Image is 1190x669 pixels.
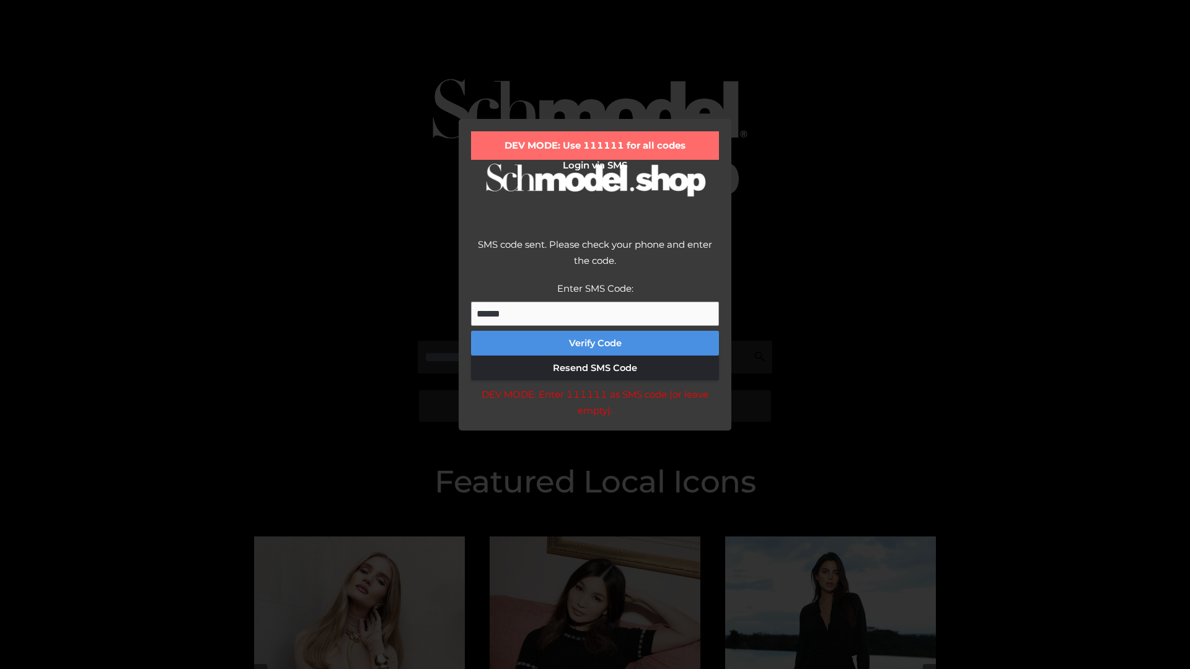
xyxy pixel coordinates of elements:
[471,331,719,356] button: Verify Code
[471,356,719,380] button: Resend SMS Code
[557,282,633,294] label: Enter SMS Code:
[471,160,719,171] h2: Login via SMS
[471,387,719,418] div: DEV MODE: Enter 111111 as SMS code (or leave empty).
[471,131,719,160] div: DEV MODE: Use 111111 for all codes
[471,237,719,281] div: SMS code sent. Please check your phone and enter the code.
